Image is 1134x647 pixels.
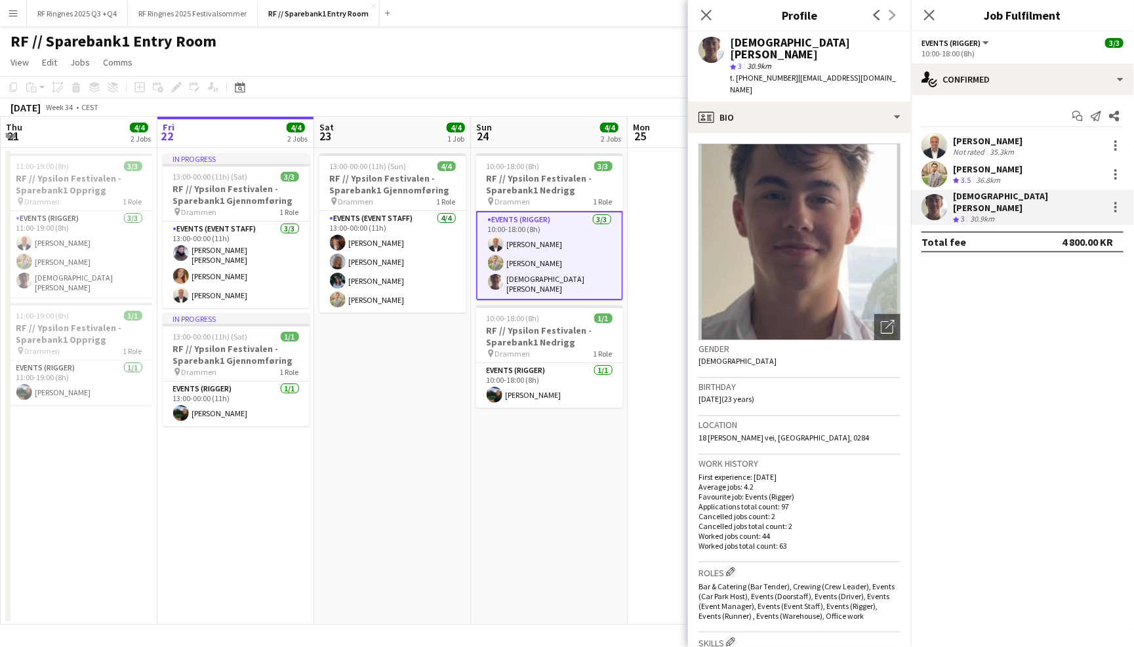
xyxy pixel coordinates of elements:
[487,313,540,323] span: 10:00-18:00 (8h)
[319,211,466,313] app-card-role: Events (Event Staff)4/413:00-00:00 (11h)[PERSON_NAME][PERSON_NAME][PERSON_NAME][PERSON_NAME]
[6,172,153,196] h3: RF // Ypsilon Festivalen - Sparebank1 Opprigg
[258,1,380,26] button: RF // Sparebank1 Entry Room
[447,123,465,132] span: 4/4
[476,305,623,408] app-job-card: 10:00-18:00 (8h)1/1RF // Ypsilon Festivalen - Sparebank1 Nedrigg Drammen1 RoleEvents (Rigger)1/11...
[130,123,148,132] span: 4/4
[730,37,901,60] div: [DEMOGRAPHIC_DATA][PERSON_NAME]
[6,153,153,298] app-job-card: 11:00-19:00 (8h)3/3RF // Ypsilon Festivalen - Sparebank1 Opprigg Drammen1 RoleEvents (Rigger)3/31...
[953,190,1103,214] div: [DEMOGRAPHIC_DATA][PERSON_NAME]
[699,356,777,366] span: [DEMOGRAPHIC_DATA]
[163,382,310,426] app-card-role: Events (Rigger)1/113:00-00:00 (11h)[PERSON_NAME]
[65,54,95,71] a: Jobs
[6,322,153,345] h3: RF // Ypsilon Festivalen - Sparebank1 Opprigg
[953,163,1023,175] div: [PERSON_NAME]
[594,161,613,171] span: 3/3
[4,128,22,144] span: 21
[699,531,901,541] p: Worked jobs count: 44
[699,144,901,340] img: Crew avatar or photo
[319,153,466,313] app-job-card: 13:00-00:00 (11h) (Sun)4/4RF // Ypsilon Festivalen - Sparebank1 Gjennomføring Drammen1 RoleEvents...
[25,197,60,206] span: Drammen
[81,102,98,112] div: CEST
[163,153,310,308] app-job-card: In progress13:00-00:00 (11h) (Sat)3/3RF // Ypsilon Festivalen - Sparebank1 Gjennomføring Drammen1...
[182,207,217,217] span: Drammen
[476,211,623,300] app-card-role: Events (Rigger)3/310:00-18:00 (8h)[PERSON_NAME][PERSON_NAME][DEMOGRAPHIC_DATA][PERSON_NAME]
[163,153,310,164] div: In progress
[319,121,334,133] span: Sat
[6,211,153,298] app-card-role: Events (Rigger)3/311:00-19:00 (8h)[PERSON_NAME][PERSON_NAME][DEMOGRAPHIC_DATA][PERSON_NAME]
[163,313,310,426] div: In progress13:00-00:00 (11h) (Sat)1/1RF // Ypsilon Festivalen - Sparebank1 Gjennomføring Drammen1...
[437,197,456,206] span: 1 Role
[6,303,153,405] app-job-card: 11:00-19:00 (8h)1/1RF // Ypsilon Festivalen - Sparebank1 Opprigg Drammen1 RoleEvents (Rigger)1/11...
[27,1,128,26] button: RF Ringnes 2025 Q3 +Q4
[161,128,174,144] span: 22
[103,56,132,68] span: Comms
[699,381,901,393] h3: Birthday
[10,56,29,68] span: View
[163,313,310,324] div: In progress
[131,134,151,144] div: 2 Jobs
[476,153,623,300] app-job-card: 10:00-18:00 (8h)3/3RF // Ypsilon Festivalen - Sparebank1 Nedrigg Drammen1 RoleEvents (Rigger)3/31...
[738,61,742,71] span: 3
[601,134,621,144] div: 2 Jobs
[633,121,650,133] span: Mon
[961,214,965,224] span: 3
[476,324,623,348] h3: RF // Ypsilon Festivalen - Sparebank1 Nedrigg
[280,367,299,377] span: 1 Role
[10,101,41,114] div: [DATE]
[16,161,70,171] span: 11:00-19:00 (8h)
[699,419,901,431] h3: Location
[921,38,991,48] button: Events (Rigger)
[699,433,869,442] span: 18 [PERSON_NAME] vei, [GEOGRAPHIC_DATA], 0284
[594,197,613,206] span: 1 Role
[280,207,299,217] span: 1 Role
[5,54,34,71] a: View
[744,61,774,71] span: 30.9km
[699,541,901,551] p: Worked jobs total count: 63
[476,121,492,133] span: Sun
[631,128,650,144] span: 25
[281,172,299,182] span: 3/3
[16,311,70,321] span: 11:00-19:00 (8h)
[699,521,901,531] p: Cancelled jobs total count: 2
[281,332,299,342] span: 1/1
[495,349,531,359] span: Drammen
[124,311,142,321] span: 1/1
[911,64,1134,95] div: Confirmed
[600,123,618,132] span: 4/4
[973,175,1003,186] div: 36.8km
[474,128,492,144] span: 24
[98,54,138,71] a: Comms
[476,363,623,408] app-card-role: Events (Rigger)1/110:00-18:00 (8h)[PERSON_NAME]
[37,54,62,71] a: Edit
[163,222,310,308] app-card-role: Events (Event Staff)3/313:00-00:00 (11h)[PERSON_NAME] [PERSON_NAME][PERSON_NAME][PERSON_NAME]
[921,49,1124,58] div: 10:00-18:00 (8h)
[182,367,217,377] span: Drammen
[128,1,258,26] button: RF Ringnes 2025 Festivalsommer
[25,346,60,356] span: Drammen
[173,332,248,342] span: 13:00-00:00 (11h) (Sat)
[163,183,310,206] h3: RF // Ypsilon Festivalen - Sparebank1 Gjennomføring
[987,147,1017,157] div: 35.3km
[495,197,531,206] span: Drammen
[961,175,971,185] span: 3.5
[287,123,305,132] span: 4/4
[173,172,248,182] span: 13:00-00:00 (11h) (Sat)
[163,343,310,366] h3: RF // Ypsilon Festivalen - Sparebank1 Gjennomføring
[699,581,895,621] span: Bar & Catering (Bar Tender), Crewing (Crew Leader), Events (Car Park Host), Events (Doorstaff), E...
[43,102,76,112] span: Week 34
[123,197,142,206] span: 1 Role
[921,235,966,248] div: Total fee
[1105,38,1124,48] span: 3/3
[699,394,754,404] span: [DATE] (23 years)
[594,349,613,359] span: 1 Role
[124,161,142,171] span: 3/3
[1062,235,1113,248] div: 4 800.00 KR
[688,102,911,133] div: Bio
[70,56,90,68] span: Jobs
[487,161,540,171] span: 10:00-18:00 (8h)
